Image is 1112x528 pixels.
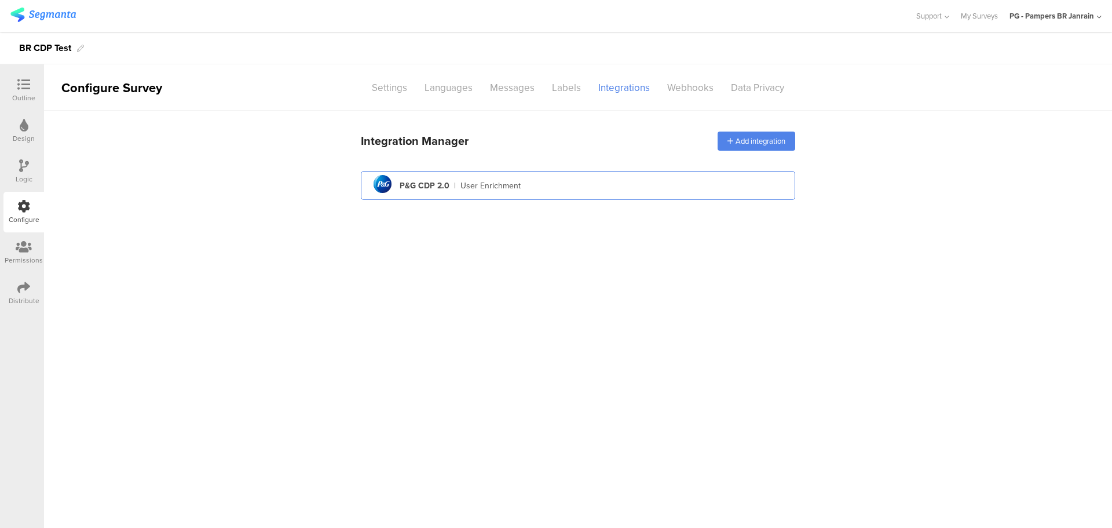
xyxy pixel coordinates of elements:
div: P&G CDP 2.0 [400,180,449,192]
div: Messages [481,78,543,98]
div: Webhooks [659,78,722,98]
div: Add integration [718,132,795,151]
div: Outline [12,93,35,103]
div: Integration Manager [361,132,469,150]
div: Labels [543,78,590,98]
div: | [454,180,456,192]
div: BR CDP Test [19,39,71,57]
div: Logic [16,174,32,184]
span: Support [916,10,942,21]
div: Permissions [5,255,43,265]
div: PG - Pampers BR Janrain [1009,10,1094,21]
div: User Enrichment [460,180,521,192]
div: Settings [363,78,416,98]
div: Distribute [9,296,39,306]
div: Integrations [590,78,659,98]
div: Data Privacy [722,78,793,98]
div: Languages [416,78,481,98]
div: Configure [9,214,39,225]
div: Configure Survey [44,78,177,97]
div: Design [13,133,35,144]
img: segmanta logo [10,8,76,22]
